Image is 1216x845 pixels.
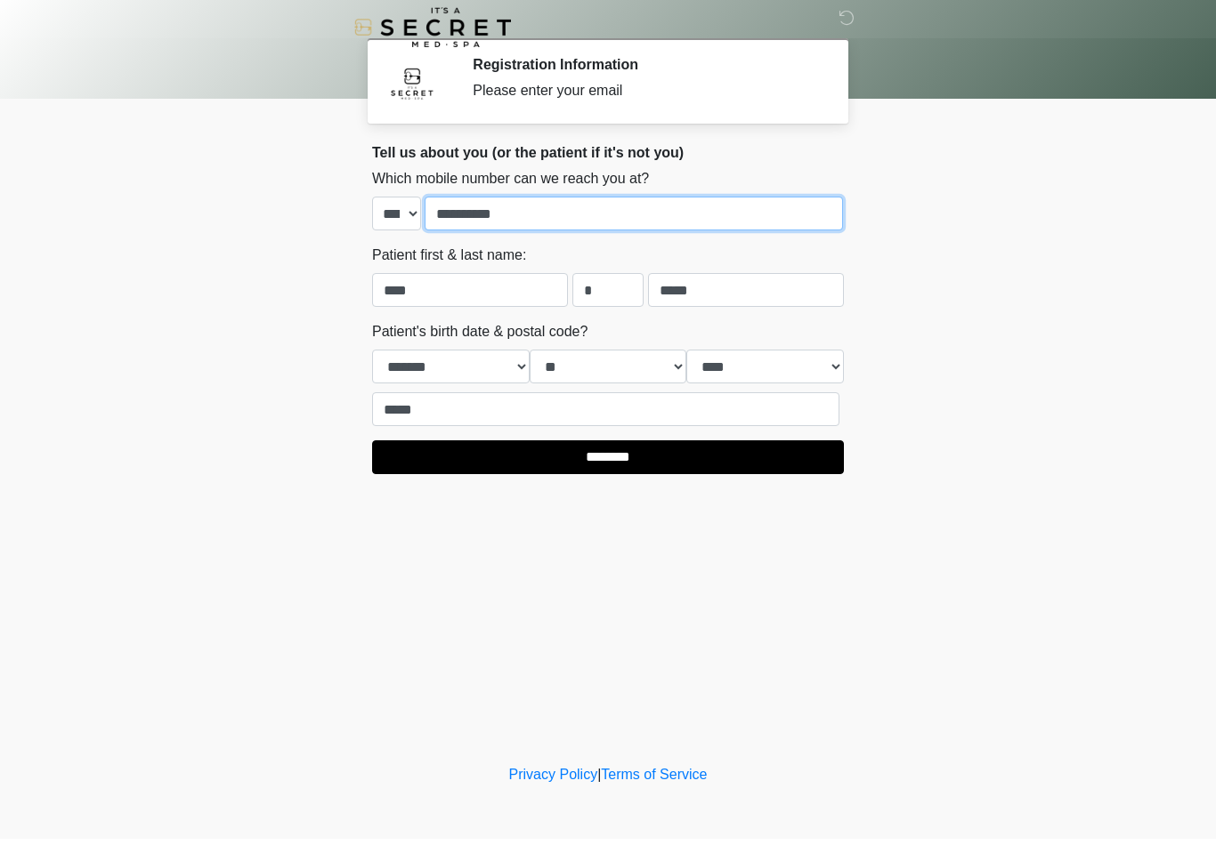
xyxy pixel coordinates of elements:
h2: Tell us about you (or the patient if it's not you) [372,150,844,167]
label: Patient first & last name: [372,251,526,272]
a: | [597,773,601,788]
img: It's A Secret Med Spa Logo [354,13,511,53]
label: Patient's birth date & postal code? [372,327,588,349]
img: Agent Avatar [385,62,439,116]
div: Please enter your email [473,86,817,108]
a: Terms of Service [601,773,707,788]
label: Which mobile number can we reach you at? [372,174,649,196]
a: Privacy Policy [509,773,598,788]
h2: Registration Information [473,62,817,79]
